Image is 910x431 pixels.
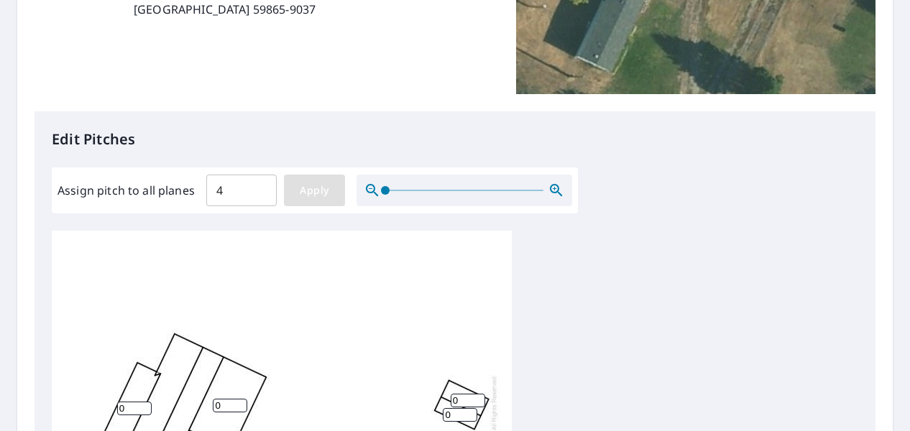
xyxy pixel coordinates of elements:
span: Apply [295,182,334,200]
p: Edit Pitches [52,129,858,150]
label: Assign pitch to all planes [58,182,195,199]
input: 00.0 [206,170,277,210]
button: Apply [284,175,345,206]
